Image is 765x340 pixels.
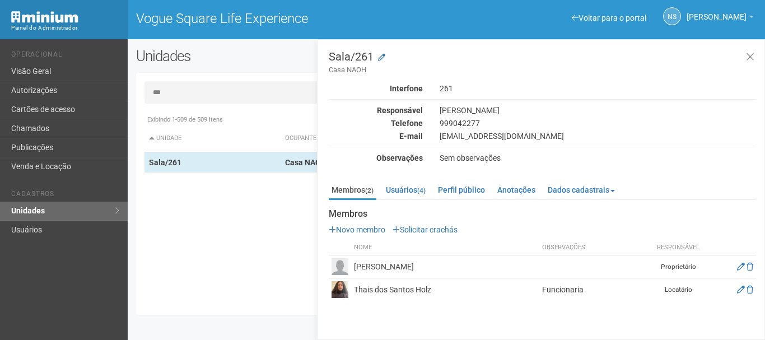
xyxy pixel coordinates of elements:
[650,278,706,301] td: Locatário
[737,262,745,271] a: Editar membro
[329,209,756,219] strong: Membros
[539,240,650,255] th: Observações
[435,181,488,198] a: Perfil público
[351,278,540,301] td: Thais dos Santos Holz
[383,181,428,198] a: Usuários(4)
[320,83,431,94] div: Interfone
[144,125,281,152] th: Unidade: activate to sort column descending
[332,258,348,275] img: user.png
[329,181,376,200] a: Membros(2)
[281,125,531,152] th: Ocupante: activate to sort column ascending
[378,52,385,63] a: Modificar a unidade
[431,131,764,141] div: [EMAIL_ADDRESS][DOMAIN_NAME]
[332,281,348,298] img: user.png
[650,255,706,278] td: Proprietário
[539,278,650,301] td: Funcionaria
[11,23,119,33] div: Painel do Administrador
[417,187,426,194] small: (4)
[136,48,385,64] h2: Unidades
[572,13,646,22] a: Voltar para o portal
[285,158,326,167] strong: Casa NAOH
[149,158,181,167] strong: Sala/261
[431,153,764,163] div: Sem observações
[545,181,618,198] a: Dados cadastrais
[351,255,540,278] td: [PERSON_NAME]
[11,190,119,202] li: Cadastros
[365,187,374,194] small: (2)
[650,240,706,255] th: Responsável
[747,285,753,294] a: Excluir membro
[747,262,753,271] a: Excluir membro
[320,105,431,115] div: Responsável
[737,285,745,294] a: Editar membro
[144,115,748,125] div: Exibindo 1-509 de 509 itens
[431,105,764,115] div: [PERSON_NAME]
[495,181,538,198] a: Anotações
[320,153,431,163] div: Observações
[431,118,764,128] div: 999042277
[329,65,756,75] small: Casa NAOH
[687,2,747,21] span: Nicolle Silva
[136,11,438,26] h1: Vogue Square Life Experience
[320,131,431,141] div: E-mail
[351,240,540,255] th: Nome
[431,83,764,94] div: 261
[320,118,431,128] div: Telefone
[663,7,681,25] a: NS
[393,225,458,234] a: Solicitar crachás
[11,11,78,23] img: Minium
[329,51,756,75] h3: Sala/261
[687,14,754,23] a: [PERSON_NAME]
[329,225,385,234] a: Novo membro
[11,50,119,62] li: Operacional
